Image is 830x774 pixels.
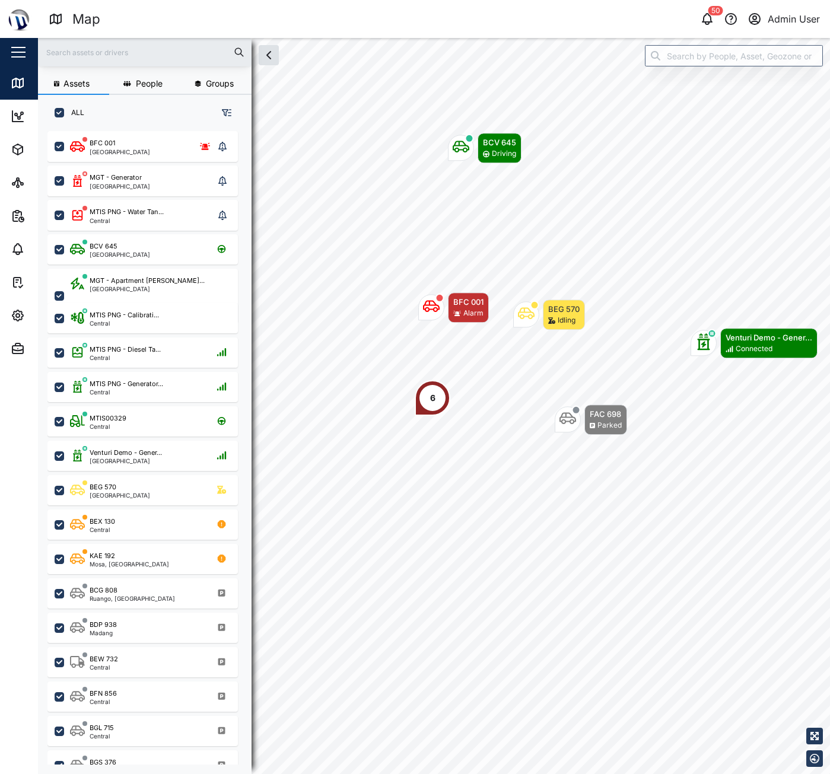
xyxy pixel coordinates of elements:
div: 50 [708,6,723,15]
div: BDP 938 [90,620,117,630]
div: Map [31,77,58,90]
div: Map marker [415,380,450,416]
div: BCG 808 [90,585,117,595]
div: BEX 130 [90,517,115,527]
div: Tasks [31,276,63,289]
div: [GEOGRAPHIC_DATA] [90,492,150,498]
div: BEW 732 [90,654,118,664]
div: MTIS PNG - Generator... [90,379,163,389]
div: Central [90,664,118,670]
canvas: Map [38,38,830,774]
span: Groups [206,79,234,88]
div: BEG 570 [90,482,116,492]
div: [GEOGRAPHIC_DATA] [90,286,205,292]
div: Parked [597,420,622,431]
div: Map marker [448,133,521,163]
div: [GEOGRAPHIC_DATA] [90,251,150,257]
div: Central [90,527,115,533]
div: Assets [31,143,68,156]
div: Map marker [691,328,818,358]
div: MGT - Apartment [PERSON_NAME]... [90,276,205,286]
div: Central [90,389,163,395]
div: Central [90,699,117,705]
div: Venturi Demo - Gener... [90,448,162,458]
div: KAE 192 [90,551,115,561]
div: Central [90,320,159,326]
button: Admin User [746,11,821,27]
div: Map marker [418,292,489,323]
div: Admin [31,342,66,355]
div: MTIS PNG - Calibrati... [90,310,159,320]
div: Venturi Demo - Gener... [726,332,812,343]
div: 6 [430,391,435,404]
div: BFC 001 [90,138,115,148]
div: BCV 645 [90,241,117,251]
div: Map [72,9,100,30]
div: Central [90,218,164,224]
div: Map marker [555,404,627,435]
div: grid [47,127,251,765]
div: BEG 570 [548,303,580,315]
div: MTIS PNG - Water Tan... [90,207,164,217]
div: Central [90,355,161,361]
div: BFC 001 [453,296,484,308]
div: MTIS00329 [90,413,126,423]
input: Search assets or drivers [45,43,244,61]
div: [GEOGRAPHIC_DATA] [90,183,150,189]
div: Alarms [31,243,68,256]
div: Connected [736,343,772,355]
div: BGL 715 [90,723,114,733]
div: MGT - Generator [90,173,142,183]
div: Alarm [463,308,484,319]
div: BGS 376 [90,757,116,767]
div: Madang [90,630,117,636]
div: [GEOGRAPHIC_DATA] [90,458,162,464]
div: Sites [31,176,59,189]
input: Search by People, Asset, Geozone or Place [645,45,823,66]
img: Main Logo [6,6,32,32]
div: MTIS PNG - Diesel Ta... [90,345,161,355]
div: Idling [558,315,575,326]
div: Reports [31,209,71,222]
div: Central [90,733,114,739]
div: BCV 645 [483,136,516,148]
div: Mosa, [GEOGRAPHIC_DATA] [90,561,169,567]
label: ALL [64,108,84,117]
span: Assets [63,79,90,88]
div: Dashboard [31,110,84,123]
div: [GEOGRAPHIC_DATA] [90,149,150,155]
div: FAC 698 [590,408,622,420]
div: Driving [492,148,516,160]
div: Ruango, [GEOGRAPHIC_DATA] [90,595,175,601]
div: Map marker [513,300,585,330]
div: Settings [31,309,73,322]
div: BFN 856 [90,689,117,699]
div: Admin User [768,12,820,27]
span: People [136,79,163,88]
div: Central [90,423,126,429]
